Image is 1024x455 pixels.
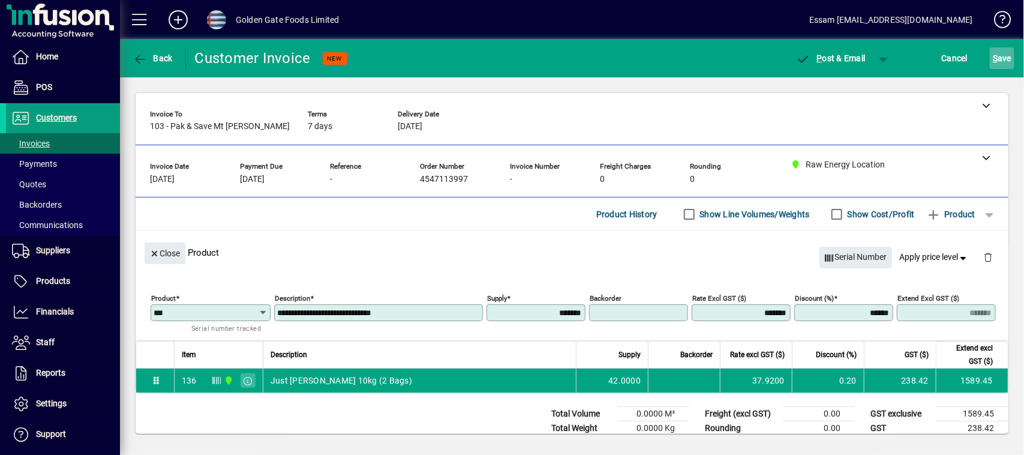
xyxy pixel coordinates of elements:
[36,429,66,439] span: Support
[6,154,120,174] a: Payments
[796,53,866,63] span: ost & Email
[240,175,265,184] span: [DATE]
[900,251,969,264] span: Apply price level
[617,407,689,421] td: 0.0000 M³
[690,175,695,184] span: 0
[545,421,617,436] td: Total Weight
[617,421,689,436] td: 0.0000 Kg
[6,267,120,297] a: Products
[6,297,120,327] a: Financials
[197,9,236,31] button: Profile
[36,82,52,92] span: POS
[590,294,621,303] mat-label: Backorder
[398,122,422,131] span: [DATE]
[6,420,120,450] a: Support
[985,2,1009,41] a: Knowledge Base
[36,113,77,122] span: Customers
[792,369,864,393] td: 0.20
[824,247,887,267] span: Serial Number
[191,321,261,335] mat-hint: Serial number tracked
[990,47,1014,69] button: Save
[817,53,822,63] span: P
[133,53,173,63] span: Back
[36,276,70,286] span: Products
[816,348,857,361] span: Discount (%)
[36,246,70,255] span: Suppliers
[36,399,67,408] span: Settings
[600,175,605,184] span: 0
[927,205,975,224] span: Product
[420,175,468,184] span: 4547113997
[6,389,120,419] a: Settings
[942,49,968,68] span: Cancel
[618,348,641,361] span: Supply
[783,407,855,421] td: 0.00
[921,203,981,225] button: Product
[698,208,810,220] label: Show Line Volumes/Weights
[130,47,176,69] button: Back
[6,194,120,215] a: Backorders
[36,337,55,347] span: Staff
[271,348,307,361] span: Description
[728,375,785,387] div: 37.9200
[905,348,929,361] span: GST ($)
[993,49,1011,68] span: ave
[608,375,641,387] span: 42.0000
[895,247,974,268] button: Apply price level
[944,342,993,368] span: Extend excl GST ($)
[150,175,175,184] span: [DATE]
[145,243,185,264] button: Close
[510,175,512,184] span: -
[6,42,120,72] a: Home
[795,294,834,303] mat-label: Discount (%)
[974,243,1002,271] button: Delete
[12,200,62,209] span: Backorders
[680,348,713,361] span: Backorder
[36,307,74,316] span: Financials
[939,47,971,69] button: Cancel
[897,294,959,303] mat-label: Extend excl GST ($)
[36,368,65,378] span: Reports
[221,374,235,387] span: Raw Energy Location
[12,159,57,169] span: Payments
[6,174,120,194] a: Quotes
[936,369,1008,393] td: 1589.45
[151,294,176,303] mat-label: Product
[487,294,507,303] mat-label: Supply
[12,139,50,148] span: Invoices
[864,407,936,421] td: GST exclusive
[120,47,186,69] app-page-header-button: Back
[195,49,311,68] div: Customer Invoice
[936,421,1008,436] td: 238.42
[236,10,339,29] div: Golden Gate Foods Limited
[149,244,181,264] span: Close
[545,407,617,421] td: Total Volume
[936,407,1008,421] td: 1589.45
[271,375,412,387] span: Just [PERSON_NAME] 10kg (2 Bags)
[6,358,120,388] a: Reports
[12,220,83,230] span: Communications
[864,369,936,393] td: 238.42
[275,294,310,303] mat-label: Description
[6,236,120,266] a: Suppliers
[692,294,746,303] mat-label: Rate excl GST ($)
[845,208,915,220] label: Show Cost/Profit
[159,9,197,31] button: Add
[12,179,46,189] span: Quotes
[330,175,332,184] span: -
[136,231,1008,274] div: Product
[809,10,973,29] div: Essam [EMAIL_ADDRESS][DOMAIN_NAME]
[730,348,785,361] span: Rate excl GST ($)
[6,328,120,358] a: Staff
[974,252,1002,262] app-page-header-button: Delete
[182,348,196,361] span: Item
[864,421,936,436] td: GST
[150,122,290,131] span: 103 - Pak & Save Mt [PERSON_NAME]
[699,407,783,421] td: Freight (excl GST)
[591,203,662,225] button: Product History
[308,122,332,131] span: 7 days
[819,247,892,268] button: Serial Number
[783,421,855,436] td: 0.00
[36,52,58,61] span: Home
[6,215,120,235] a: Communications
